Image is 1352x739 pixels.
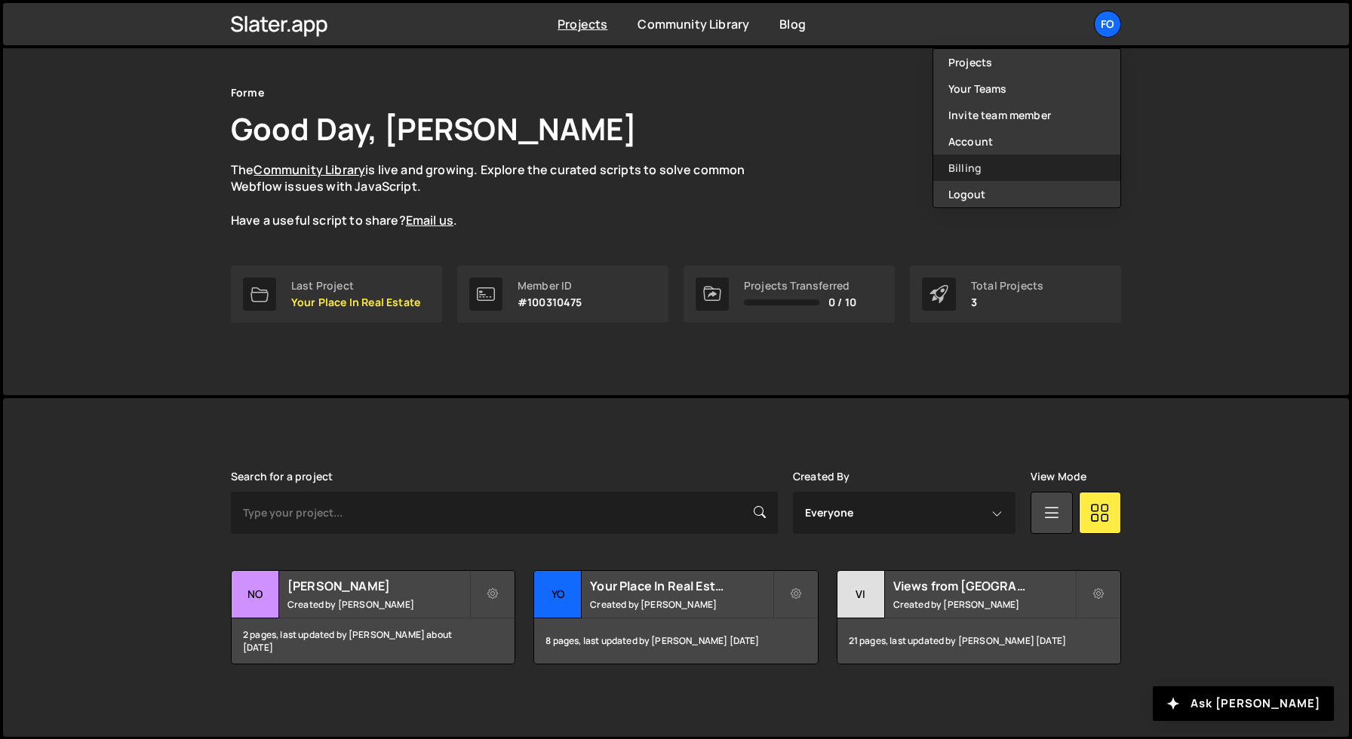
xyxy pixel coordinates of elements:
a: Community Library [638,16,749,32]
div: Yo [534,571,582,618]
div: Total Projects [971,280,1043,292]
p: 3 [971,296,1043,308]
div: 8 pages, last updated by [PERSON_NAME] [DATE] [534,618,817,664]
input: Type your project... [231,492,778,534]
div: Vi [837,571,885,618]
p: #100310475 [518,296,582,308]
small: Created by [PERSON_NAME] [893,598,1075,611]
a: Vi Views from [GEOGRAPHIC_DATA] Created by [PERSON_NAME] 21 pages, last updated by [PERSON_NAME] ... [837,570,1121,664]
span: 0 / 10 [828,296,856,308]
button: Ask [PERSON_NAME] [1153,686,1334,721]
div: 2 pages, last updated by [PERSON_NAME] about [DATE] [232,618,515,664]
div: Projects Transferred [744,280,856,292]
h1: Good Day, [PERSON_NAME] [231,108,637,149]
a: Community Library [253,161,365,178]
a: Your Teams [933,75,1120,102]
p: The is live and growing. Explore the curated scripts to solve common Webflow issues with JavaScri... [231,161,774,229]
button: Logout [933,181,1120,207]
a: Yo Your Place In Real Estate Created by [PERSON_NAME] 8 pages, last updated by [PERSON_NAME] [DATE] [533,570,818,664]
small: Created by [PERSON_NAME] [287,598,469,611]
a: Account [933,128,1120,155]
label: Created By [793,471,850,483]
label: View Mode [1031,471,1086,483]
a: Fo [1094,11,1121,38]
div: Last Project [291,280,420,292]
label: Search for a project [231,471,333,483]
a: No [PERSON_NAME] Created by [PERSON_NAME] 2 pages, last updated by [PERSON_NAME] about [DATE] [231,570,515,664]
h2: Your Place In Real Estate [590,578,772,594]
a: Projects [558,16,607,32]
a: Blog [779,16,806,32]
div: 21 pages, last updated by [PERSON_NAME] [DATE] [837,618,1120,664]
a: Invite team member [933,102,1120,128]
a: Email us [406,212,453,228]
a: Last Project Your Place In Real Estate [231,265,442,323]
small: Created by [PERSON_NAME] [590,598,772,611]
a: Billing [933,155,1120,181]
h2: [PERSON_NAME] [287,578,469,594]
h2: Views from [GEOGRAPHIC_DATA] [893,578,1075,594]
p: Your Place In Real Estate [291,296,420,308]
div: Forme [231,84,264,102]
a: Projects [933,49,1120,75]
div: No [232,571,279,618]
div: Member ID [518,280,582,292]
